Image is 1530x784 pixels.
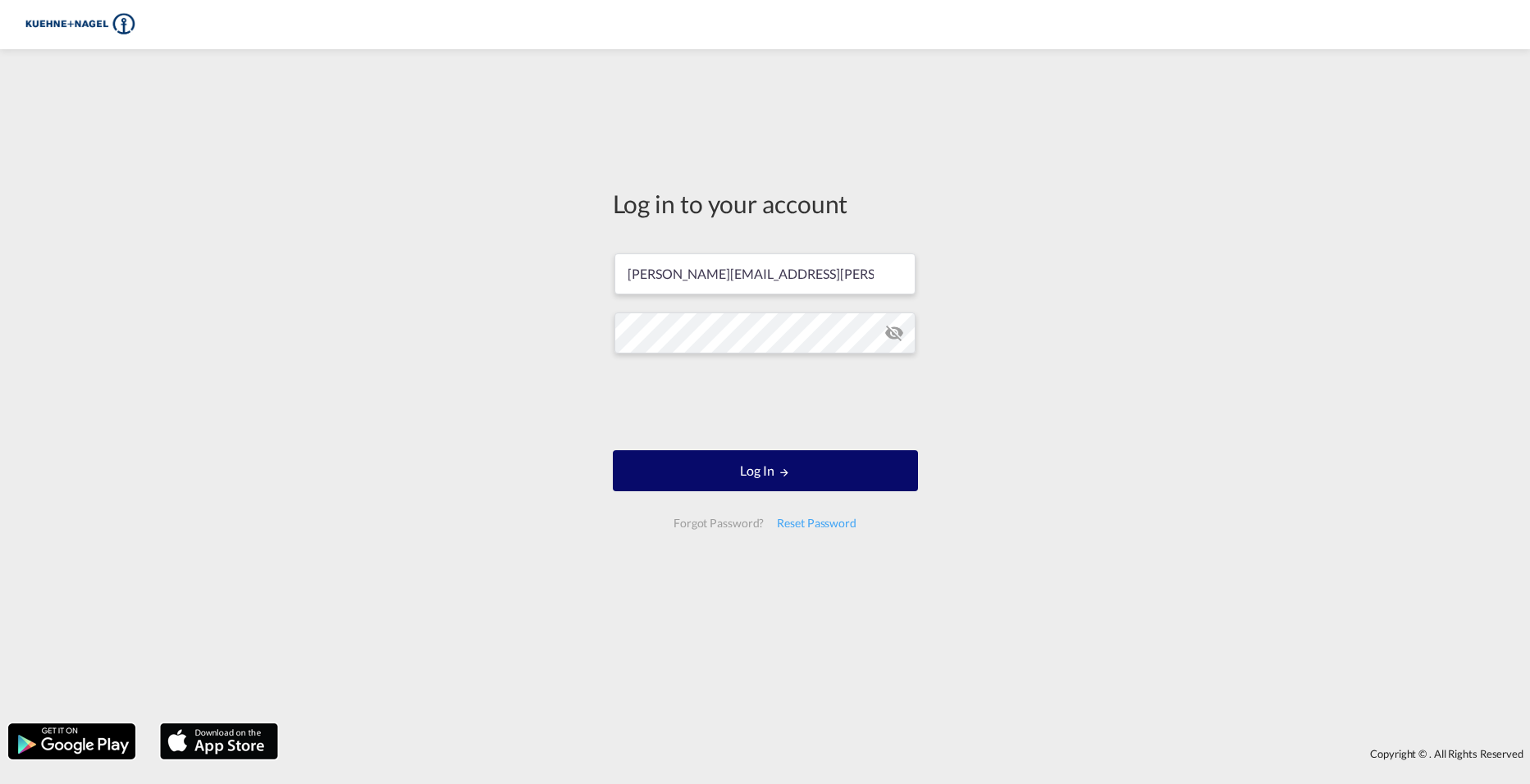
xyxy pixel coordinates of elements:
div: Reset Password [770,508,863,538]
iframe: reCAPTCHA [641,370,890,434]
input: Enter email/phone number [614,253,916,294]
img: 36441310f41511efafde313da40ec4a4.png [25,7,135,43]
img: google.png [7,722,137,761]
div: Forgot Password? [667,508,770,538]
md-icon: icon-eye-off [884,323,904,343]
div: Log in to your account [613,186,918,221]
button: LOGIN [613,450,918,491]
img: apple.png [158,722,280,761]
div: Copyright © . All Rights Reserved [286,740,1530,768]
